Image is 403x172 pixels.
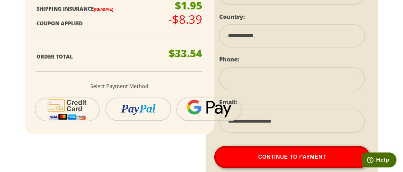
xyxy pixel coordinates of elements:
[219,13,245,20] label: Country:
[187,99,232,118] img: googlepay.png
[362,152,397,169] iframe: Opens a widget where you can find more information
[168,14,202,25] p: -$8.39
[36,19,173,28] p: Coupon Applied
[219,55,239,63] label: Phone:
[139,102,156,115] i: Pal
[94,7,113,12] a: (Remove)
[106,98,171,121] button: PayPal
[36,82,202,91] p: Select Payment Method
[121,102,139,115] i: Pay
[36,4,173,14] p: Shipping Insurance
[36,52,173,61] p: Order Total
[214,146,370,168] button: Continue To Payment
[44,98,91,121] img: cc-icon-2.svg
[169,48,202,59] p: $33.54
[175,0,202,11] p: $1.95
